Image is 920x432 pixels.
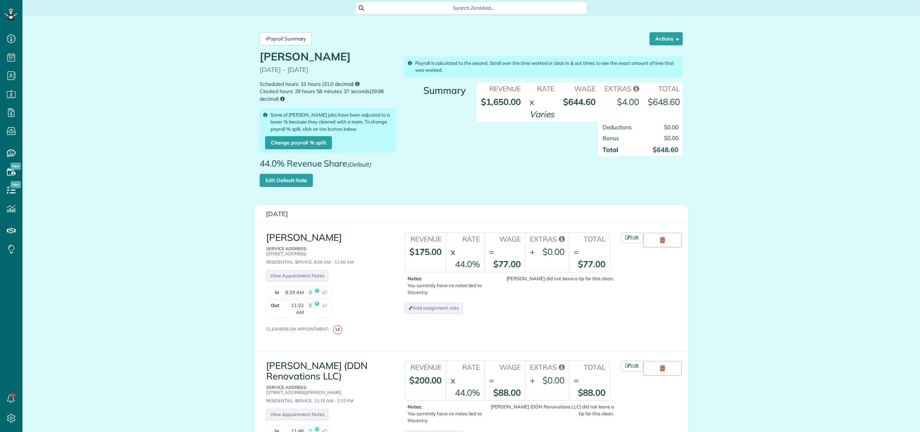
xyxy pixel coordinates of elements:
b: Notes: [408,276,422,281]
th: Rate [446,233,484,244]
em: Varies [529,109,555,119]
h3: [DATE] [266,210,677,218]
em: (Default) [347,161,371,168]
span: New [10,163,21,170]
a: Change payroll % split [265,136,332,149]
strong: $175.00 [409,246,442,257]
span: LE [333,325,342,334]
a: View Appointment Notes [266,270,328,281]
b: Notes: [408,404,422,410]
th: Revenue [405,361,446,372]
strong: $648.60 [653,146,678,154]
th: Extras [600,83,643,94]
div: + [530,246,535,258]
div: = [574,374,579,386]
th: Total [569,361,610,372]
a: Edit [621,232,643,243]
strong: $88.00 [578,387,605,398]
span: 8:29 AM [285,289,304,296]
span: 44.0% Revenue Share [260,159,375,174]
p: [DATE] - [DATE] [260,66,396,74]
div: Residential Service, 11:15 AM - 2:15 PM [266,385,388,403]
span: 11:32 AM [283,302,304,316]
div: $0.00 [542,246,565,258]
strong: $88.00 [493,387,521,398]
div: Payroll is calculated to the second. Scroll over the time worked or clock in & out times. to see ... [404,56,683,77]
span: Bonus [602,134,619,142]
div: Some of [PERSON_NAME] jobs have been adjusted to a lower % because they cleaned with a team. To c... [260,108,396,152]
p: [STREET_ADDRESS] [266,246,388,256]
a: Add assignment note [405,302,463,314]
strong: Total [602,146,618,154]
strong: $648.60 [648,96,680,107]
strong: $644.60 [563,96,596,107]
strong: $200.00 [409,375,442,386]
a: Payroll Summary [260,32,312,45]
a: View Appointment Notes [266,409,328,420]
th: Rate [525,83,559,94]
span: $0.00 [664,134,678,142]
th: Extras [525,233,569,244]
div: 44.0% [455,386,480,399]
strong: $77.00 [493,259,521,269]
div: = [574,246,579,258]
p: You currently have no notes tied to this entry [408,403,489,424]
strong: In [267,287,281,298]
b: Service Address: [266,246,307,251]
div: x [529,96,534,108]
p: [STREET_ADDRESS][PERSON_NAME] [266,385,388,394]
th: Wage [484,361,525,372]
div: x [451,246,455,258]
button: Actions [649,32,683,45]
p: You currently have no notes tied to this entry [408,275,489,296]
div: + [530,374,535,386]
th: Rate [446,361,484,372]
div: x [451,374,455,386]
span: New [10,181,21,188]
div: Residential Service, 8:00 AM - 11:00 AM [266,246,388,264]
div: $4.00 [617,96,639,108]
h1: [PERSON_NAME] [260,51,396,63]
th: Wage [559,83,600,94]
th: Revenue [477,83,525,94]
strong: $77.00 [578,259,605,269]
strong: $1,650.00 [481,96,521,107]
div: = [489,246,494,258]
span: $0.00 [664,123,678,131]
a: Edit Default Rate [260,174,313,187]
a: Edit [621,361,643,372]
a: [PERSON_NAME] [266,231,342,243]
th: Total [643,83,684,94]
th: Wage [484,233,525,244]
th: Revenue [405,233,446,244]
a: [PERSON_NAME] (DDN Renovations LLC) [266,360,367,382]
th: Extras [525,361,569,372]
small: Scheduled hours: 31 hours (31.0 decimal) Clocked hours: 29 hours 58 minutes 37 seconds(29.98 deci... [260,80,396,103]
strong: Out [267,300,281,318]
b: Service Address: [266,385,307,390]
div: 44.0% [455,258,480,270]
div: $0.00 [542,374,565,386]
div: [PERSON_NAME] did not leave a tip for this clean. [490,275,614,282]
div: = [489,374,494,386]
div: [PERSON_NAME] (DDN Renovations LLC) did not leave a tip for this clean. [490,403,614,417]
span: Deductions [602,123,632,131]
span: Cleaners on appointment: [266,326,332,332]
th: Total [569,233,610,244]
h3: Summary [404,85,466,96]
